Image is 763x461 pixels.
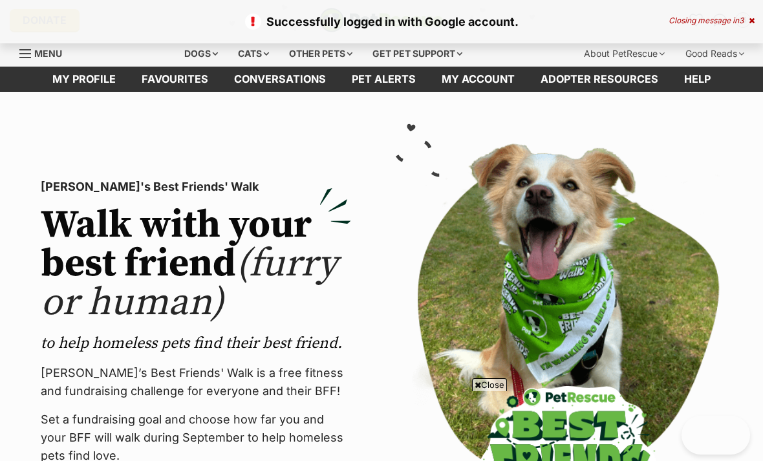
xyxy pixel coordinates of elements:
span: Close [472,378,507,391]
a: Pet alerts [339,67,429,92]
a: My profile [39,67,129,92]
a: My account [429,67,528,92]
span: (furry or human) [41,240,338,327]
div: Other pets [280,41,361,67]
a: Adopter resources [528,67,671,92]
div: Dogs [175,41,227,67]
p: to help homeless pets find their best friend. [41,333,351,354]
a: Favourites [129,67,221,92]
h2: Walk with your best friend [41,206,351,323]
div: Get pet support [363,41,471,67]
a: Help [671,67,724,92]
a: Menu [19,41,71,64]
iframe: Help Scout Beacon - Open [682,416,750,455]
iframe: Advertisement [68,396,695,455]
div: Good Reads [676,41,753,67]
div: About PetRescue [575,41,674,67]
a: conversations [221,67,339,92]
p: [PERSON_NAME]'s Best Friends' Walk [41,178,351,196]
span: Menu [34,48,62,59]
div: Cats [229,41,278,67]
p: [PERSON_NAME]’s Best Friends' Walk is a free fitness and fundraising challenge for everyone and t... [41,364,351,400]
